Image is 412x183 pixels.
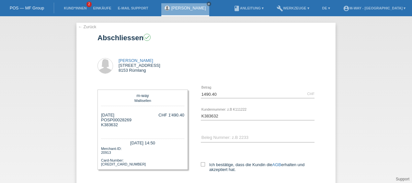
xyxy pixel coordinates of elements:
[78,24,96,29] a: ← Zurück
[158,113,184,117] div: CHF 1'490.40
[340,6,409,10] a: account_circlem-way - [GEOGRAPHIC_DATA] ▾
[101,113,132,132] div: [DATE] POSP00028269
[119,58,153,63] a: [PERSON_NAME]
[343,5,349,12] i: account_circle
[119,58,160,73] div: [STREET_ADDRESS] 8153 Rümlang
[97,34,315,42] h1: Abschliessen
[101,146,184,166] div: Merchant-ID: 20913 Card-Number: [CREDIT_CARD_NUMBER]
[103,93,183,98] div: m-way
[234,5,240,12] i: book
[101,139,184,146] div: [DATE] 14:50
[277,5,283,12] i: build
[307,92,315,96] div: CHF
[272,162,281,167] a: AGB
[10,6,44,10] a: POS — MF Group
[207,2,211,6] i: close
[144,34,150,40] i: check
[86,2,92,7] span: 2
[201,162,315,172] label: Ich bestätige, dass die Kundin die erhalten und akzeptiert hat.
[273,6,313,10] a: buildWerkzeuge ▾
[115,6,152,10] a: E-Mail Support
[103,98,183,103] div: Wallisellen
[207,2,211,6] a: close
[396,177,409,181] a: Support
[101,122,118,127] span: K383632
[90,6,114,10] a: Einkäufe
[61,6,90,10] a: Kund*innen
[319,6,333,10] a: DE ▾
[171,6,206,10] a: [PERSON_NAME]
[230,6,267,10] a: bookAnleitung ▾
